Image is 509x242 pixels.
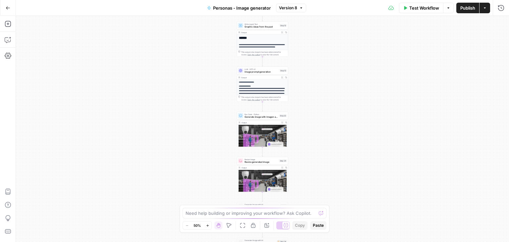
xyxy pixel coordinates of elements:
button: Test Workflow [399,3,443,13]
div: Resize ImageResize generated imageStep 24Output [237,157,288,192]
div: Output [241,31,279,34]
span: Resize generated image [245,160,278,164]
img: ai_surveillance_retail_20250908_202808_cc423950_d274fdee.png [237,170,288,196]
button: Publish [456,3,479,13]
span: Generate Image with AI [245,203,279,206]
button: Version 8 [276,4,306,12]
div: This output is too large & has been abbreviated for review. to view the full content. [241,96,287,101]
div: Step 12 [280,24,287,27]
g: Edge from step_10 to step_12 [262,12,263,21]
div: Generate Image with AIGenerate Image with AIStep 9 [237,202,288,210]
span: Version 8 [279,5,297,11]
button: Paste [310,221,326,230]
div: Step 13 [280,69,287,72]
img: ai_surveillance_retail_20250908_202808_cc423950.png [237,125,288,151]
span: Paste [313,222,324,228]
span: Copy the output [248,54,260,56]
div: Output [241,121,279,124]
g: Edge from step_24 to step_9 [262,192,263,202]
div: This output is too large & has been abbreviated for review. to view the full content. [241,51,287,56]
button: Personas - Image generator [203,3,275,13]
div: Step 22 [279,114,287,117]
div: Run Code · PythonGenerate image with Imagen and upload to AWS bucketStep 22Output [237,112,288,147]
span: Generate Image with AI [245,239,276,242]
span: 50% [194,223,201,228]
span: Test Workflow [409,5,439,11]
span: Copy [295,222,305,228]
g: Edge from step_15 to step_14 [262,228,263,237]
div: Output [241,76,279,79]
g: Edge from step_13 to step_22 [262,102,263,111]
span: Run Code · Python [245,113,278,116]
g: Edge from step_12 to step_13 [262,57,263,66]
span: Graphic ideas from the past [245,25,278,29]
span: Copy the output [248,99,260,101]
div: Step 9 [280,205,287,208]
span: Write Liquid Text [245,23,278,26]
span: Generate image with Imagen and upload to AWS bucket [245,115,278,119]
g: Edge from step_22 to step_24 [262,147,263,156]
div: Output [241,166,279,169]
span: Image prompt generation [245,70,278,74]
span: Publish [460,5,475,11]
span: Resize Image [245,158,278,161]
span: LLM · GPT-4.1 [245,68,278,71]
div: Step 24 [279,159,287,162]
button: Copy [292,221,308,230]
span: Personas - Image generator [213,5,271,11]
